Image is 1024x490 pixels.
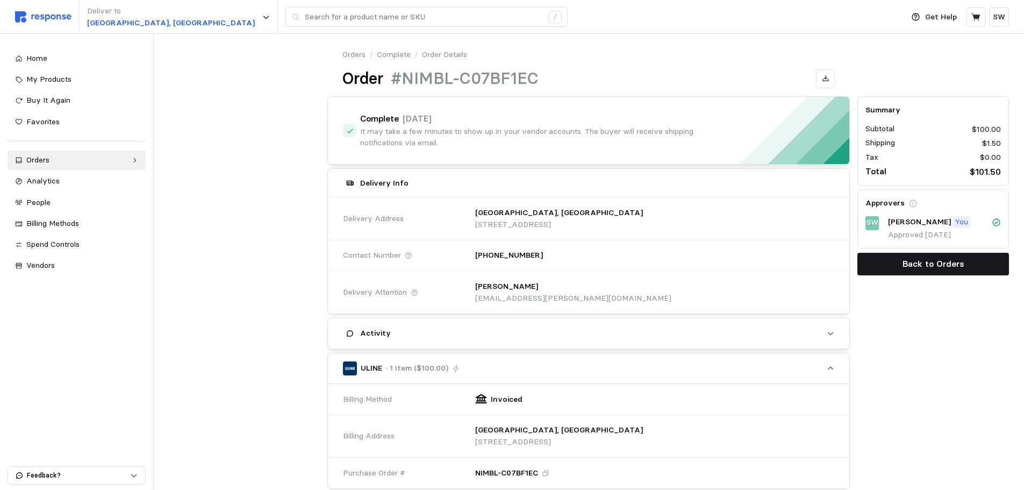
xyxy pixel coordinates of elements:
[475,281,538,293] p: [PERSON_NAME]
[857,253,1009,275] button: Back to Orders
[475,250,543,261] p: [PHONE_NUMBER]
[888,217,951,229] p: [PERSON_NAME]
[865,165,886,179] p: Total
[8,172,146,191] a: Analytics
[475,207,643,219] p: [GEOGRAPHIC_DATA], [GEOGRAPHIC_DATA]
[905,7,963,27] button: Get Help
[343,287,407,299] span: Delivery Attention
[8,214,146,233] a: Billing Methods
[8,91,146,110] a: Buy It Again
[8,49,146,68] a: Home
[403,112,432,125] p: [DATE]
[386,363,448,374] p: · 1 Item ($100.00)
[8,151,146,170] a: Orders
[8,235,146,254] a: Spend Controls
[422,49,467,61] p: Order Details
[328,384,849,488] div: ULINE· 1 Item ($100.00)
[866,217,878,229] p: SW
[26,53,47,63] span: Home
[475,467,538,479] p: NIMBL-C07BF1EC
[377,49,411,61] a: Complete
[360,328,391,339] h5: Activity
[360,177,409,189] h5: Delivery Info
[343,213,404,225] span: Delivery Address
[342,68,383,89] h1: Order
[26,239,80,249] span: Spend Controls
[972,124,1001,136] p: $100.00
[8,70,146,89] a: My Products
[993,11,1005,23] p: SW
[26,176,60,186] span: Analytics
[26,218,79,228] span: Billing Methods
[865,124,894,136] p: Subtotal
[343,394,392,406] span: Billing Method
[475,293,671,304] p: [EMAIL_ADDRESS][PERSON_NAME][DOMAIN_NAME]
[980,152,1001,164] p: $0.00
[360,113,399,125] h4: Complete
[87,5,255,17] p: Deliver to
[27,471,130,480] p: Feedback?
[391,68,539,89] h1: #NIMBL-C07BF1EC
[865,104,1001,116] h5: Summary
[970,165,1001,179] p: $101.50
[475,424,643,436] p: [GEOGRAPHIC_DATA], [GEOGRAPHIC_DATA]
[369,49,373,61] p: /
[343,430,395,442] span: Billing Address
[26,260,55,270] span: Vendors
[8,193,146,212] a: People
[925,11,957,23] p: Get Help
[982,138,1001,150] p: $1.50
[343,467,405,479] span: Purchase Order #
[26,95,70,105] span: Buy It Again
[26,197,51,207] span: People
[361,363,382,374] p: ULINE
[8,112,146,132] a: Favorites
[475,219,643,231] p: [STREET_ADDRESS]
[865,138,895,150] p: Shipping
[491,394,522,406] p: Invoiced
[414,49,418,61] p: /
[26,154,127,166] div: Orders
[343,250,401,261] span: Contact Number
[15,11,71,23] img: svg%3e
[26,74,71,84] span: My Products
[8,256,146,275] a: Vendors
[549,11,562,24] div: /
[475,436,643,448] p: [STREET_ADDRESS]
[342,49,366,61] a: Orders
[865,152,878,164] p: Tax
[360,126,712,149] p: It may take a few minutes to show up in your vendor accounts. The buyer will receive shipping not...
[305,8,543,27] input: Search for a product name or SKU
[888,229,1001,241] p: Approved [DATE]
[955,217,968,229] p: You
[865,198,905,209] h5: Approvers
[328,353,849,384] button: ULINE· 1 Item ($100.00)
[328,318,849,349] button: Activity
[26,117,60,126] span: Favorites
[989,8,1009,26] button: SW
[8,467,145,484] button: Feedback?
[903,257,964,271] p: Back to Orders
[87,17,255,29] p: [GEOGRAPHIC_DATA], [GEOGRAPHIC_DATA]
